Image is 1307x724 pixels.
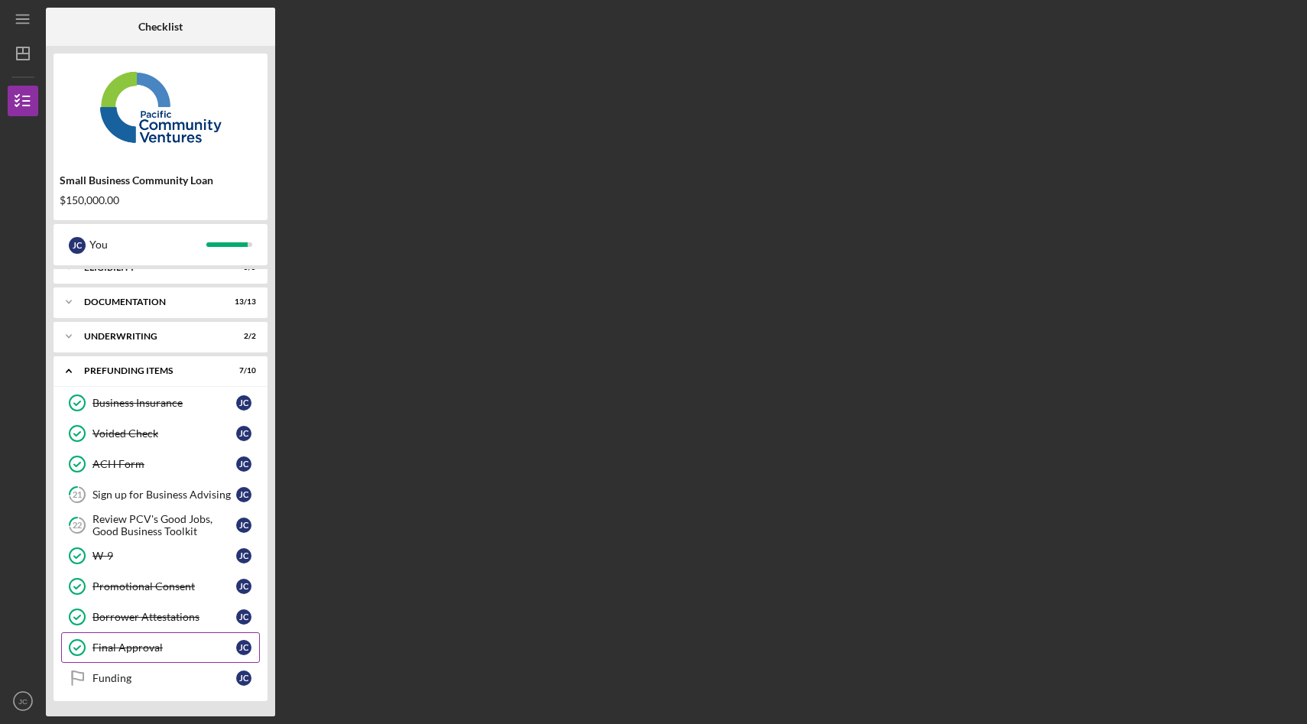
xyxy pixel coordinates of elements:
[236,518,251,533] div: J C
[92,458,236,470] div: ACH Form
[61,479,260,510] a: 21Sign up for Business AdvisingJC
[236,609,251,625] div: J C
[236,670,251,686] div: J C
[92,611,236,623] div: Borrower Attestations
[92,489,236,501] div: Sign up for Business Advising
[73,490,82,500] tspan: 21
[8,686,38,716] button: JC
[61,449,260,479] a: ACH FormJC
[60,174,261,187] div: Small Business Community Loan
[229,366,256,375] div: 7 / 10
[138,21,183,33] b: Checklist
[229,332,256,341] div: 2 / 2
[54,61,268,153] img: Product logo
[92,580,236,593] div: Promotional Consent
[236,395,251,411] div: J C
[84,332,218,341] div: Underwriting
[61,663,260,693] a: FundingJC
[61,602,260,632] a: Borrower AttestationsJC
[61,571,260,602] a: Promotional ConsentJC
[61,510,260,541] a: 22Review PCV's Good Jobs, Good Business ToolkitJC
[236,579,251,594] div: J C
[18,697,28,706] text: JC
[89,232,206,258] div: You
[236,456,251,472] div: J C
[236,640,251,655] div: J C
[236,548,251,563] div: J C
[61,541,260,571] a: W-9JC
[60,194,261,206] div: $150,000.00
[84,297,218,307] div: Documentation
[61,418,260,449] a: Voided CheckJC
[92,550,236,562] div: W-9
[236,487,251,502] div: J C
[229,297,256,307] div: 13 / 13
[92,513,236,537] div: Review PCV's Good Jobs, Good Business Toolkit
[69,237,86,254] div: J C
[73,521,82,531] tspan: 22
[92,427,236,440] div: Voided Check
[92,397,236,409] div: Business Insurance
[92,641,236,654] div: Final Approval
[92,672,236,684] div: Funding
[61,632,260,663] a: Final ApprovalJC
[61,388,260,418] a: Business InsuranceJC
[236,426,251,441] div: J C
[84,366,218,375] div: Prefunding Items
